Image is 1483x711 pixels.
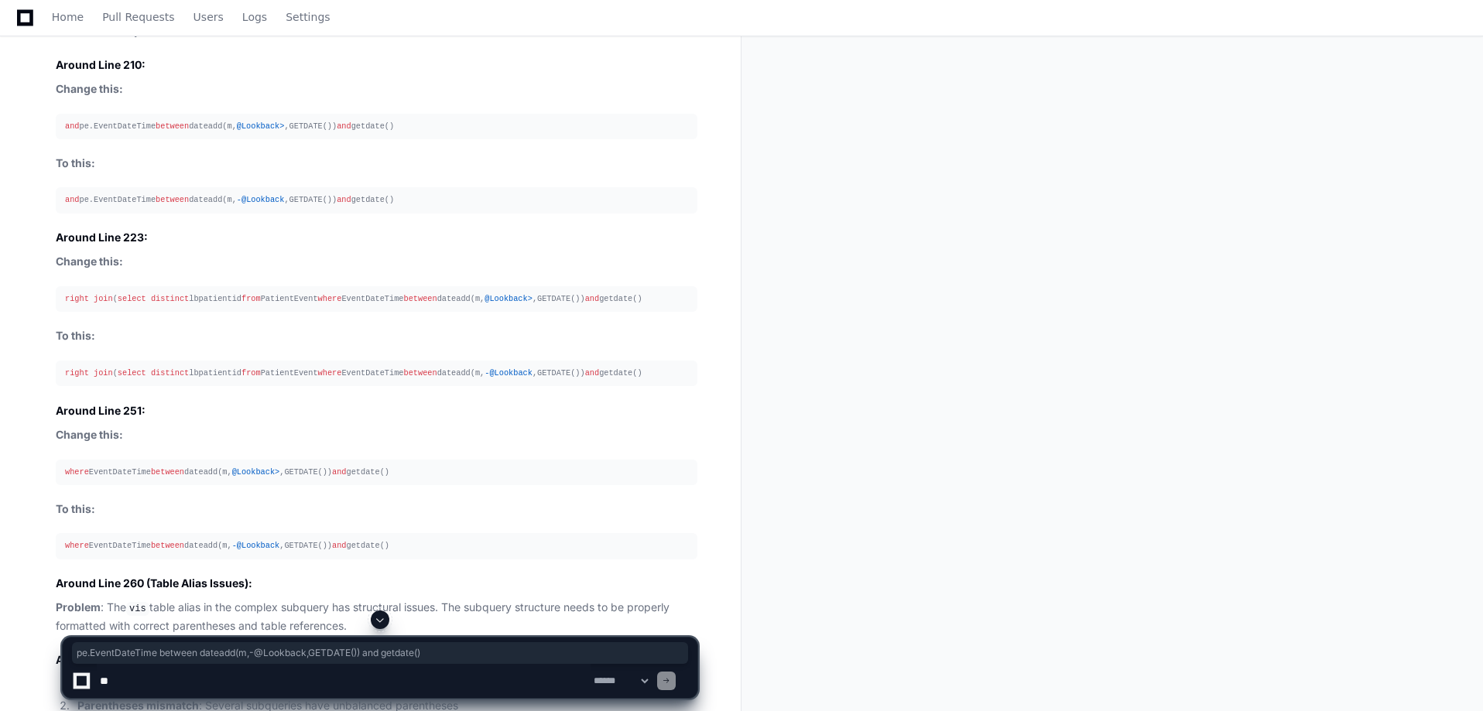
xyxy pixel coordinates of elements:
[337,195,351,204] span: and
[275,467,279,477] span: >
[232,467,275,477] span: @Lookback
[65,367,688,380] div: ( lbpatientid PatientEvent EventDateTime dateadd(m, ,GETDATE()) getdate()
[56,82,123,95] strong: Change this:
[241,294,261,303] span: from
[332,541,346,550] span: and
[94,294,113,303] span: join
[56,230,697,245] h3: Around Line 223:
[56,329,95,342] strong: To this:
[65,368,89,378] span: right
[337,121,351,131] span: and
[194,12,224,22] span: Users
[332,467,346,477] span: and
[56,57,697,73] h3: Around Line 210:
[404,294,437,303] span: between
[118,294,146,303] span: select
[151,294,189,303] span: distinct
[318,368,342,378] span: where
[65,193,688,207] div: pe.EventDateTime dateadd(m, ,GETDATE()) getdate()
[404,368,437,378] span: between
[237,195,241,204] span: -
[56,403,697,419] h3: Around Line 251:
[318,294,342,303] span: where
[489,368,532,378] span: @Lookback
[77,647,683,659] span: pe.EventDateTime between dateadd(m,-@Lookback,GETDATE()) and getdate()
[528,294,533,303] span: >
[65,292,688,306] div: ( lbpatientid PatientEvent EventDateTime dateadd(m, ,GETDATE()) getdate()
[485,294,527,303] span: @Lookback
[56,600,101,614] strong: Problem
[585,294,599,303] span: and
[485,368,489,378] span: -
[242,12,267,22] span: Logs
[65,467,89,477] span: where
[241,195,284,204] span: @Lookback
[56,428,123,441] strong: Change this:
[56,255,123,268] strong: Change this:
[65,195,79,204] span: and
[156,121,189,131] span: between
[286,12,330,22] span: Settings
[279,121,284,131] span: >
[65,121,79,131] span: and
[232,541,237,550] span: -
[65,466,688,479] div: EventDateTime dateadd(m, ,GETDATE()) getdate()
[52,12,84,22] span: Home
[65,120,688,133] div: pe.EventDateTime dateadd(m, ,GETDATE()) getdate()
[102,12,174,22] span: Pull Requests
[237,541,279,550] span: @Lookback
[151,541,184,550] span: between
[65,294,89,303] span: right
[118,368,146,378] span: select
[56,502,95,515] strong: To this:
[241,368,261,378] span: from
[156,195,189,204] span: between
[126,602,149,616] code: vis
[65,539,688,552] div: EventDateTime dateadd(m, ,GETDATE()) getdate()
[237,121,279,131] span: @Lookback
[56,156,95,169] strong: To this:
[56,576,697,591] h3: Around Line 260 (Table Alias Issues):
[65,541,89,550] span: where
[56,599,697,634] p: : The table alias in the complex subquery has structural issues. The subquery structure needs to ...
[94,368,113,378] span: join
[151,368,189,378] span: distinct
[151,467,184,477] span: between
[585,368,599,378] span: and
